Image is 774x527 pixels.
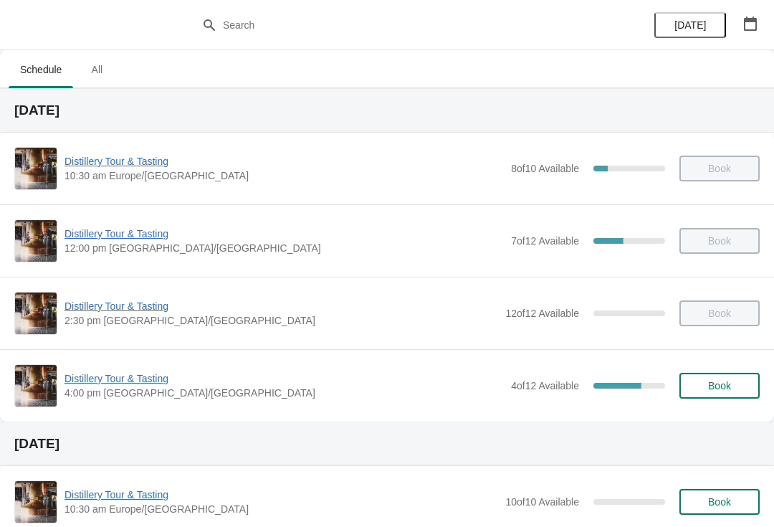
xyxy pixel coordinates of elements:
span: Distillery Tour & Tasting [64,299,498,313]
span: 10:30 am Europe/[GEOGRAPHIC_DATA] [64,502,498,516]
span: All [79,57,115,82]
img: Distillery Tour & Tasting | | 12:00 pm Europe/London [15,220,57,262]
button: Book [679,373,760,399]
h2: [DATE] [14,103,760,118]
span: 12:00 pm [GEOGRAPHIC_DATA]/[GEOGRAPHIC_DATA] [64,241,504,255]
span: Distillery Tour & Tasting [64,227,504,241]
h2: [DATE] [14,437,760,451]
span: Distillery Tour & Tasting [64,371,504,386]
img: Distillery Tour & Tasting | | 10:30 am Europe/London [15,148,57,189]
span: Schedule [9,57,73,82]
span: 7 of 12 Available [511,235,579,247]
span: 8 of 10 Available [511,163,579,174]
span: [DATE] [674,19,706,31]
span: 2:30 pm [GEOGRAPHIC_DATA]/[GEOGRAPHIC_DATA] [64,313,498,328]
button: [DATE] [654,12,726,38]
img: Distillery Tour & Tasting | | 2:30 pm Europe/London [15,293,57,334]
span: Distillery Tour & Tasting [64,154,504,168]
span: 10 of 10 Available [505,496,579,508]
span: 12 of 12 Available [505,308,579,319]
img: Distillery Tour & Tasting | | 4:00 pm Europe/London [15,365,57,407]
span: Distillery Tour & Tasting [64,488,498,502]
img: Distillery Tour & Tasting | | 10:30 am Europe/London [15,481,57,523]
span: 4 of 12 Available [511,380,579,391]
button: Book [679,489,760,515]
span: Book [708,380,731,391]
span: 10:30 am Europe/[GEOGRAPHIC_DATA] [64,168,504,183]
span: Book [708,496,731,508]
span: 4:00 pm [GEOGRAPHIC_DATA]/[GEOGRAPHIC_DATA] [64,386,504,400]
input: Search [222,12,580,38]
